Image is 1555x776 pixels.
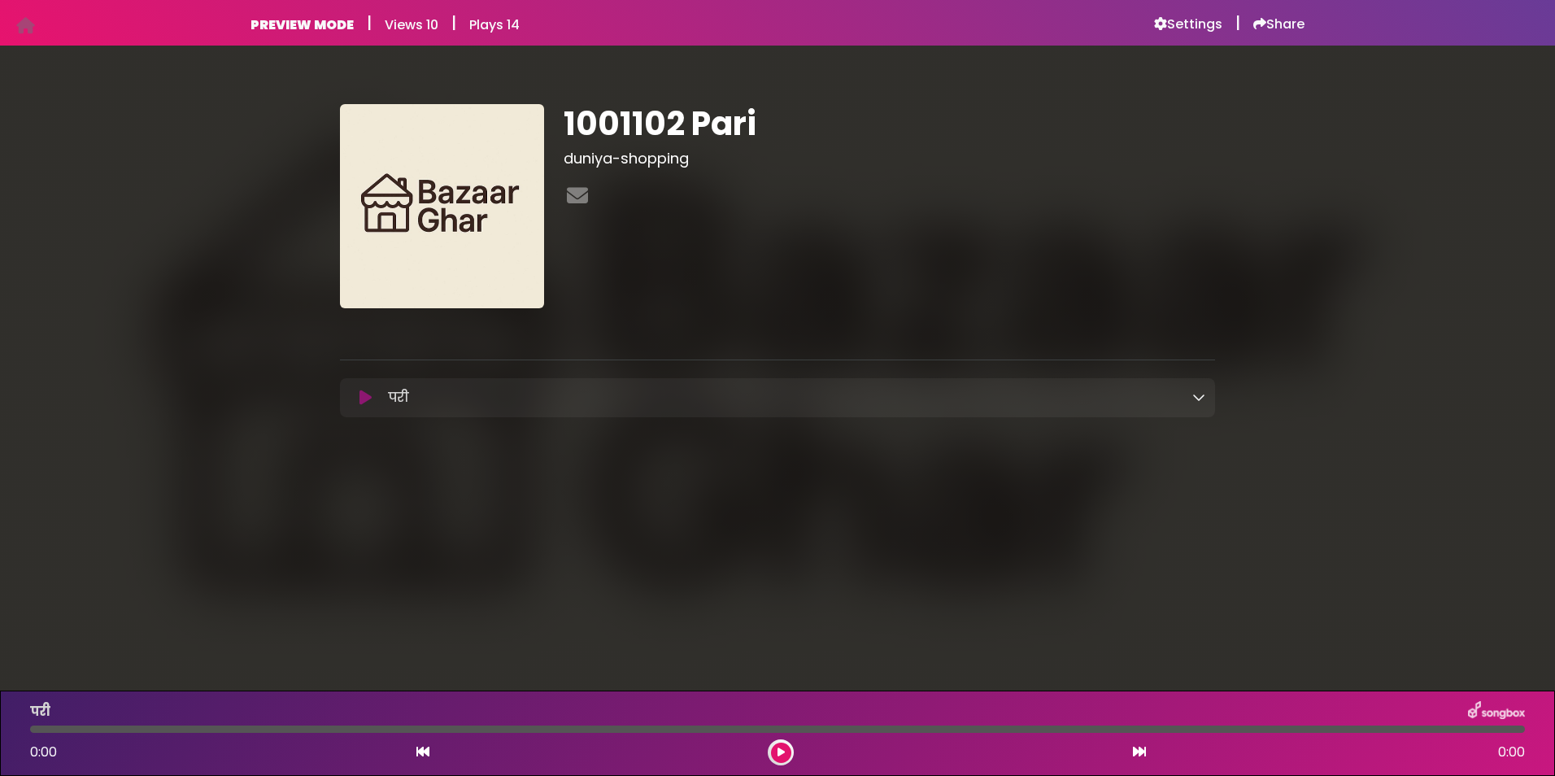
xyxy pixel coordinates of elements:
h6: Views 10 [385,17,438,33]
h5: | [1235,13,1240,33]
h3: duniya-shopping [564,150,1215,168]
h6: PREVIEW MODE [250,17,354,33]
h5: | [451,13,456,33]
img: 4vGZ4QXSguwBTn86kXf1 [340,104,544,308]
h1: 1001102 Pari [564,104,1215,143]
h6: Plays 14 [469,17,520,33]
p: परी [388,388,409,408]
a: Share [1253,16,1305,33]
h5: | [367,13,372,33]
a: Settings [1154,16,1222,33]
